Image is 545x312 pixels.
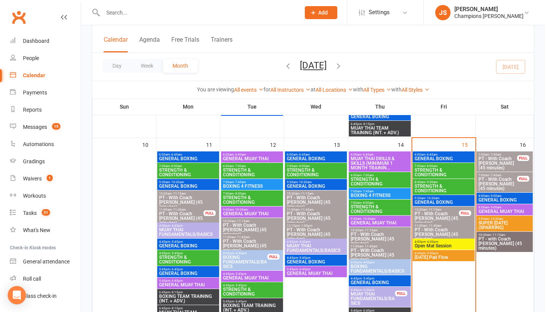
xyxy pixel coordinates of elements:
span: 4:45pm [159,240,218,244]
span: - 6:45pm [234,300,247,303]
span: MUAY THAI FUNDAMENTALS/BASICS [350,292,395,305]
span: - 6:45am [234,153,246,156]
span: PT - With Coach [PERSON_NAME] (45 minutes) [223,239,281,253]
span: - 10:30am [425,197,439,200]
div: Champions [PERSON_NAME] [454,13,524,19]
span: - 11:15am [299,192,314,195]
span: - 11:45am [363,245,377,248]
span: STRENGTH & CONDITIONING [414,184,473,193]
span: 31 [42,209,50,216]
span: 10:30am [350,229,409,232]
span: 4:45pm [286,256,345,260]
strong: with [353,86,363,93]
div: JS [435,5,451,20]
span: 11:00am [414,224,473,227]
span: STRENGTH & CONDITIONING [286,168,345,177]
span: STRENGTH & CONDITIONING [223,287,281,296]
div: FULL [459,210,471,216]
span: - 9:30am [425,180,438,184]
a: All Instructors [270,87,311,93]
a: Workouts [10,187,81,205]
span: GENERAL MUAY THAI [350,221,409,225]
span: - 7:45am [489,153,501,156]
span: GENERAL BOXING [414,200,473,205]
a: Tasks 31 [10,205,81,222]
span: MUAY THAI FUNDAMENTALS/BASICS [286,244,345,253]
span: 4:45pm [350,288,395,292]
span: - 11:15am [427,208,441,211]
button: Add [305,6,337,19]
span: GENERAL MUAY THAI [223,276,281,280]
a: Roll call [10,270,81,288]
span: 11:00am [350,245,409,248]
span: MUAY THAI TEAM TRAINING (INT. + ADV.) [350,126,409,135]
span: 6:00am [159,153,218,156]
span: - 6:45pm [170,279,183,283]
a: All Styles [402,87,429,93]
span: 10:30am [286,192,345,195]
div: Messages [23,124,47,130]
div: Open Intercom Messenger [8,286,26,304]
span: GENERAL BOXING [286,184,345,188]
span: 9:30am [286,180,345,184]
span: 10:30am [159,192,218,195]
span: MUAY THAI DRILLS & SKILLS (MINIMUM 1 MONTH TRAININ... [350,156,409,170]
span: - 8:00am [425,164,438,168]
div: Calendar [23,72,45,78]
div: Reports [23,107,42,113]
th: Thu [348,99,412,115]
span: GENERAL MUAY THAI [478,209,531,214]
input: Search... [101,7,295,18]
strong: at [311,86,316,93]
span: STRENGTH & CONDITIONING [414,168,473,177]
span: 8:00am [478,194,531,198]
div: 10 [142,138,156,151]
span: 4:45pm [414,252,473,255]
span: - 5:30pm [362,288,374,292]
span: 5:45pm [286,268,345,271]
span: STRENGTH & CONDITIONING [223,195,281,205]
span: - 11:45am [299,208,314,211]
span: 4:45pm [223,284,281,287]
a: All Locations [316,87,353,93]
span: GENERAL MUAY THAI [223,211,281,216]
span: 11:00am [223,236,281,239]
th: Sun [93,99,156,115]
span: GENERAL BOXING [350,280,409,285]
span: PT - With Coach [PERSON_NAME] (45 minutes) [159,211,204,225]
th: Sat [476,99,534,115]
th: Wed [284,99,348,115]
span: GENERAL MUAY THAI [286,271,345,276]
strong: with [391,86,402,93]
span: - 4:45pm [170,224,183,227]
span: - 1:00pm [300,224,312,227]
span: - 7:45am [489,174,501,177]
span: - 10:30am [298,180,312,184]
span: GENERAL BOXING [350,114,409,119]
span: PT - With Coach [PERSON_NAME] (45 minutes) [478,156,517,170]
span: - 8:00am [298,164,310,168]
span: 7:00am [350,190,409,193]
span: - 10:30am [489,217,503,221]
div: Tasks [23,210,37,216]
span: 4:00pm [159,224,218,227]
span: GENERAL MUAY THAI [223,156,281,161]
span: 7:00am [223,192,281,195]
span: STRENGTH & CONDITIONING [159,255,218,264]
span: 7:00am [286,164,345,168]
div: FULL [395,291,407,296]
span: 6:45pm [350,122,409,126]
span: PT - With Coach [PERSON_NAME] (45 minutes) [223,223,281,237]
span: - 5:45pm [234,272,247,276]
button: Free Trials [171,36,199,52]
span: 4:00pm [223,252,268,255]
span: BOXING FUNDAMENTALS/BASICS [350,264,409,273]
span: - 6:45am [170,153,182,156]
span: BOXING FUNDAMENTALS/BASICS [223,255,268,269]
span: - 7:45am [234,180,246,184]
th: Mon [156,99,220,115]
span: - 8:15pm [170,291,183,294]
span: GENERAL BOXING [414,156,473,161]
span: 6:00am [350,174,409,177]
span: PT - With Coach [PERSON_NAME] (45 minutes) [159,195,218,209]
